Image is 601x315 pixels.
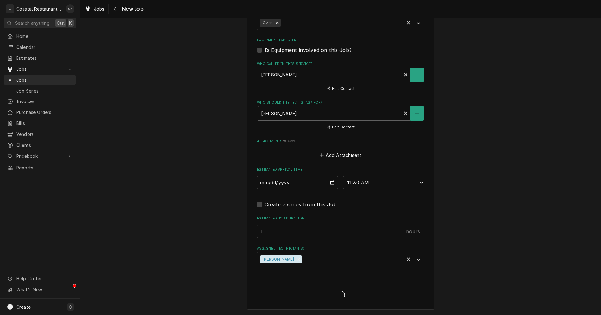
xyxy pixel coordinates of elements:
[82,4,107,14] a: Jobs
[265,46,352,54] label: Is Equipment involved on this Job?
[57,20,65,26] span: Ctrl
[257,9,424,30] div: Labels
[94,6,105,12] span: Jobs
[265,201,337,208] label: Create a series from this Job
[66,4,74,13] div: Chris Sockriter's Avatar
[410,68,424,82] button: Create New Contact
[4,42,76,52] a: Calendar
[4,140,76,150] a: Clients
[257,100,424,105] label: Who should the tech(s) ask for?
[16,131,73,137] span: Vendors
[4,96,76,106] a: Invoices
[16,88,73,94] span: Job Series
[16,286,72,293] span: What's New
[260,19,274,27] div: Oven
[120,5,144,13] span: New Job
[4,273,76,284] a: Go to Help Center
[325,123,356,131] button: Edit Contact
[16,98,73,105] span: Invoices
[110,4,120,14] button: Navigate back
[257,167,424,189] div: Estimated Arrival Time
[16,55,73,61] span: Estimates
[4,18,76,28] button: Search anythingCtrlK
[4,107,76,117] a: Purchase Orders
[6,4,14,13] div: C
[16,153,64,159] span: Pricebook
[257,246,424,266] div: Assigned Technician(s)
[257,216,424,221] label: Estimated Job Duration
[4,53,76,63] a: Estimates
[4,75,76,85] a: Jobs
[415,73,419,77] svg: Create New Contact
[4,86,76,96] a: Job Series
[274,19,281,27] div: Remove Oven
[16,109,73,116] span: Purchase Orders
[16,6,62,12] div: Coastal Restaurant Repair
[257,38,424,43] label: Equipment Expected
[257,288,424,302] span: Loading...
[69,304,72,310] span: C
[66,4,74,13] div: CS
[257,167,424,172] label: Estimated Arrival Time
[257,61,424,92] div: Who called in this service?
[4,151,76,161] a: Go to Pricebook
[319,151,362,159] button: Add Attachment
[16,44,73,50] span: Calendar
[15,20,49,26] span: Search anything
[257,246,424,251] label: Assigned Technician(s)
[257,139,424,144] label: Attachments
[325,85,356,93] button: Edit Contact
[16,142,73,148] span: Clients
[4,64,76,74] a: Go to Jobs
[16,120,73,127] span: Bills
[257,38,424,54] div: Equipment Expected
[283,139,295,143] span: ( if any )
[260,255,295,263] div: [PERSON_NAME]
[415,111,419,116] svg: Create New Contact
[295,255,302,263] div: Remove Phill Blush
[4,163,76,173] a: Reports
[69,20,72,26] span: K
[4,118,76,128] a: Bills
[16,164,73,171] span: Reports
[4,31,76,41] a: Home
[4,284,76,295] a: Go to What's New
[16,275,72,282] span: Help Center
[410,106,424,121] button: Create New Contact
[257,176,338,189] input: Date
[343,176,424,189] select: Time Select
[257,216,424,238] div: Estimated Job Duration
[16,77,73,83] span: Jobs
[257,139,424,159] div: Attachments
[402,225,424,238] div: hours
[257,61,424,66] label: Who called in this service?
[16,66,64,72] span: Jobs
[16,33,73,39] span: Home
[4,129,76,139] a: Vendors
[16,304,31,310] span: Create
[257,100,424,131] div: Who should the tech(s) ask for?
